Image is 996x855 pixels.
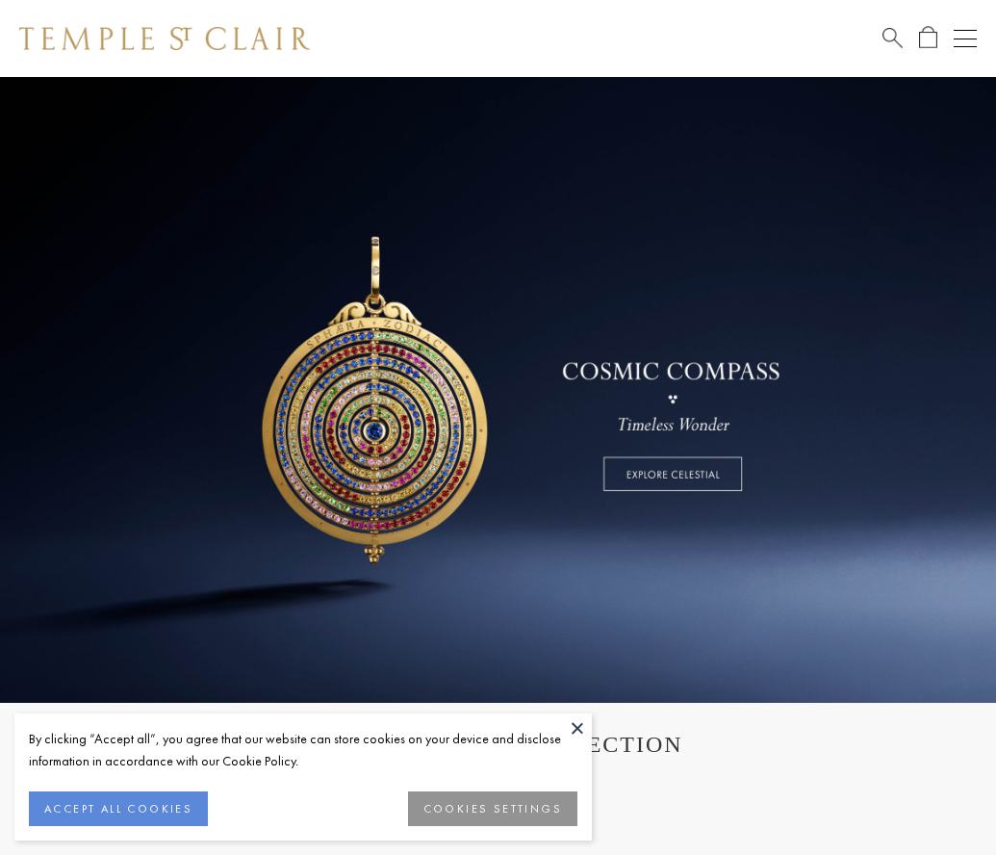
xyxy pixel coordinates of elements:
button: Open navigation [954,27,977,50]
button: ACCEPT ALL COOKIES [29,791,208,826]
div: By clicking “Accept all”, you agree that our website can store cookies on your device and disclos... [29,728,577,772]
a: Search [882,26,903,50]
img: Temple St. Clair [19,27,310,50]
a: Open Shopping Bag [919,26,937,50]
button: COOKIES SETTINGS [408,791,577,826]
